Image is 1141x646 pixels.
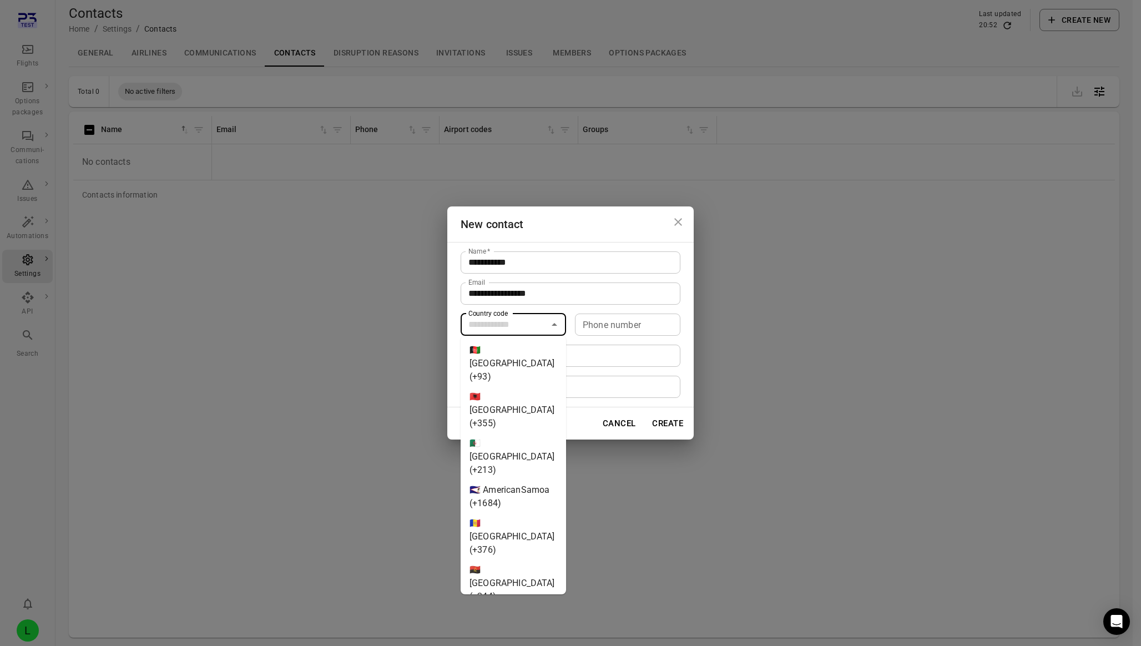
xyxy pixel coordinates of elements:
[461,433,566,480] li: 🇩🇿 [GEOGRAPHIC_DATA] (+213)
[547,317,562,332] button: Close
[461,340,566,387] li: 🇦🇫 [GEOGRAPHIC_DATA] (+93)
[597,412,642,435] button: Cancel
[461,560,566,607] li: 🇦🇴 [GEOGRAPHIC_DATA] (+244)
[461,480,566,513] li: 🇦🇸 AmericanSamoa (+1684)
[1103,608,1130,635] div: Open Intercom Messenger
[468,277,486,287] label: Email
[461,387,566,433] li: 🇦🇱 [GEOGRAPHIC_DATA] (+355)
[646,412,689,435] button: Create
[468,246,491,256] label: Name
[461,513,566,560] li: 🇦🇩 [GEOGRAPHIC_DATA] (+376)
[667,211,689,233] button: Close dialog
[468,309,508,318] label: Country code
[447,206,694,242] h2: New contact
